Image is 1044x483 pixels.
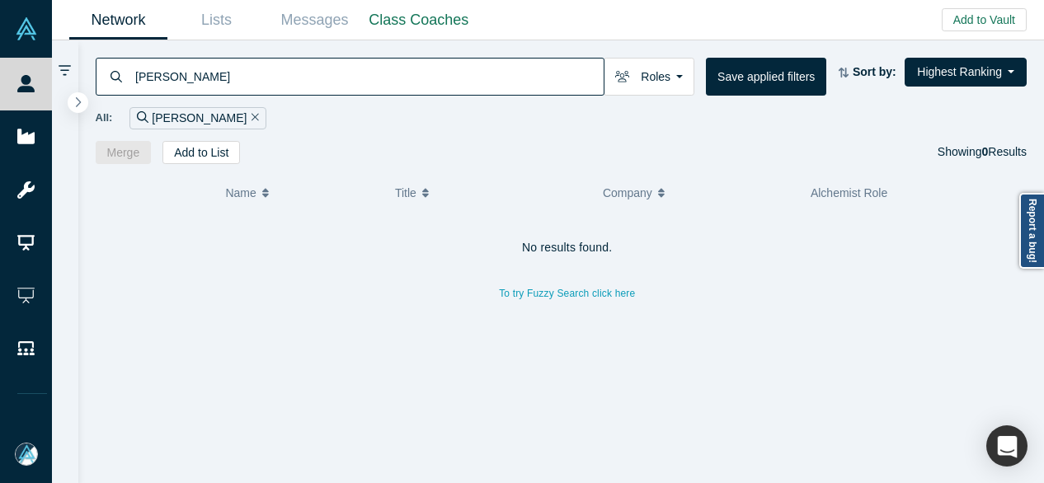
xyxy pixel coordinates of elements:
[96,141,152,164] button: Merge
[15,443,38,466] img: Mia Scott's Account
[982,145,1027,158] span: Results
[604,58,694,96] button: Roles
[162,141,240,164] button: Add to List
[706,58,826,96] button: Save applied filters
[603,176,793,210] button: Company
[167,1,266,40] a: Lists
[134,57,604,96] input: Search by name, title, company, summary, expertise, investment criteria or topics of focus
[395,176,585,210] button: Title
[96,241,1040,255] h4: No results found.
[69,1,167,40] a: Network
[853,65,896,78] strong: Sort by:
[247,109,259,128] button: Remove Filter
[603,176,652,210] span: Company
[129,107,266,129] div: [PERSON_NAME]
[96,110,113,126] span: All:
[1019,193,1044,269] a: Report a bug!
[938,141,1027,164] div: Showing
[364,1,474,40] a: Class Coaches
[15,17,38,40] img: Alchemist Vault Logo
[942,8,1027,31] button: Add to Vault
[487,283,647,304] button: To try Fuzzy Search click here
[982,145,989,158] strong: 0
[266,1,364,40] a: Messages
[905,58,1027,87] button: Highest Ranking
[225,176,378,210] button: Name
[395,176,416,210] span: Title
[225,176,256,210] span: Name
[811,186,887,199] span: Alchemist Role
